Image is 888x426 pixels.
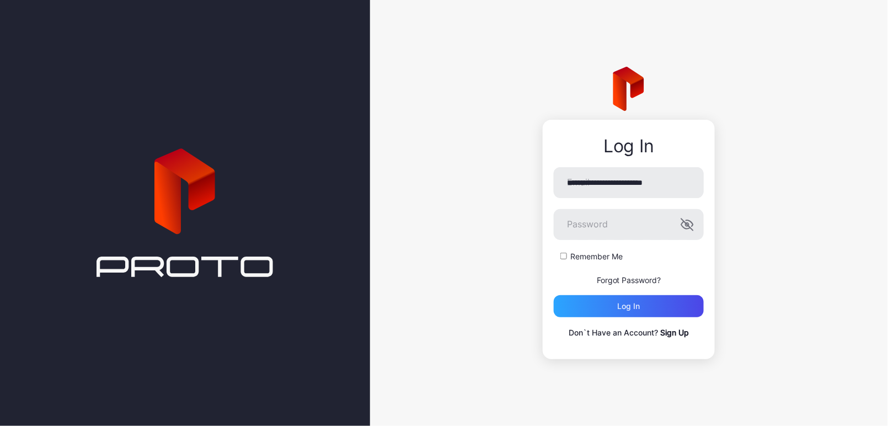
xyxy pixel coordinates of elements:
a: Forgot Password? [597,275,661,285]
div: Log In [554,136,704,156]
p: Don`t Have an Account? [554,326,704,339]
div: Log in [618,302,640,311]
label: Remember Me [570,251,623,262]
button: Password [681,218,694,231]
input: Email [554,167,704,198]
a: Sign Up [660,328,689,337]
button: Log in [554,295,704,317]
input: Password [554,209,704,240]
